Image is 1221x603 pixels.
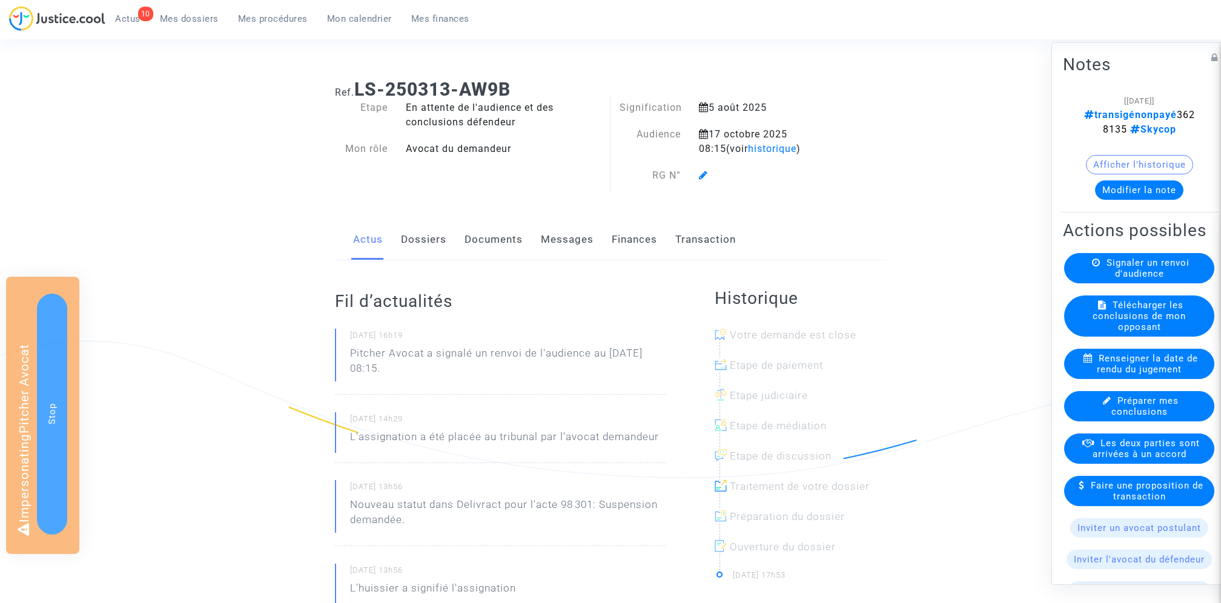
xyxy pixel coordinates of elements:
div: En attente de l'audience et des conclusions défendeur [397,100,610,130]
button: Stop [37,294,67,535]
span: Faire une proposition de transaction [1091,480,1203,502]
div: 17 octobre 2025 08:15 [690,127,848,156]
span: Mes procédures [238,13,308,24]
h2: Notes [1063,54,1216,75]
div: Mon rôle [326,142,397,156]
span: Actus [115,13,141,24]
button: Afficher l'historique [1086,155,1193,174]
a: Mes dossiers [150,10,228,28]
span: transigénonpayé [1084,109,1177,120]
span: Inviter un avocat postulant [1077,522,1201,533]
span: Skycop [1127,124,1176,135]
span: Les deux parties sont arrivées à un accord [1093,438,1200,460]
span: Ref. [335,87,354,98]
span: (voir ) [726,143,801,154]
p: L'assignation a été placée au tribunal par l'avocat demandeur [350,429,659,450]
a: 10Actus [105,10,150,28]
div: Audience [610,127,690,156]
small: [DATE] 16h19 [350,330,666,346]
p: L'huissier a signifié l'assignation [350,581,516,602]
span: historique [748,143,796,154]
small: [DATE] 13h56 [350,565,666,581]
span: Télécharger les conclusions de mon opposant [1093,300,1186,332]
span: Mes dossiers [160,13,219,24]
span: Inviter l'avocat du défendeur [1074,554,1205,565]
div: Etape [326,100,397,130]
a: Messages [541,220,594,260]
h2: Fil d’actualités [335,291,666,312]
b: LS-250313-AW9B [354,79,511,100]
div: 10 [138,7,153,21]
button: Modifier la note [1095,180,1183,200]
span: Mon calendrier [327,13,392,24]
span: Préparer mes conclusions [1111,395,1179,417]
span: 3628135 [1084,109,1195,135]
a: Mes procédures [228,10,317,28]
a: Transaction [675,220,736,260]
div: Signification [610,100,690,115]
span: Signaler un renvoi d'audience [1107,257,1190,279]
small: [DATE] 14h29 [350,414,666,429]
h2: Actions possibles [1063,220,1216,241]
div: RG N° [610,168,690,183]
div: Impersonating [6,277,79,554]
span: [[DATE]] [1124,96,1154,105]
span: Votre demande est close [730,329,856,341]
span: Renseigner la date de rendu du jugement [1097,353,1198,375]
img: jc-logo.svg [9,6,105,31]
a: Mes finances [402,10,479,28]
a: Mon calendrier [317,10,402,28]
span: Mes finances [411,13,469,24]
a: Finances [612,220,657,260]
a: Actus [353,220,383,260]
h2: Historique [715,288,887,309]
small: [DATE] 13h56 [350,481,666,497]
p: Pitcher Avocat a signalé un renvoi de l'audience au [DATE] 08:15. [350,346,666,382]
a: Documents [465,220,523,260]
span: Stop [47,403,58,424]
div: 5 août 2025 [690,100,848,115]
a: Dossiers [401,220,446,260]
div: Avocat du demandeur [397,142,610,156]
p: Nouveau statut dans Delivract pour l'acte 98 301: Suspension demandée. [350,497,666,533]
